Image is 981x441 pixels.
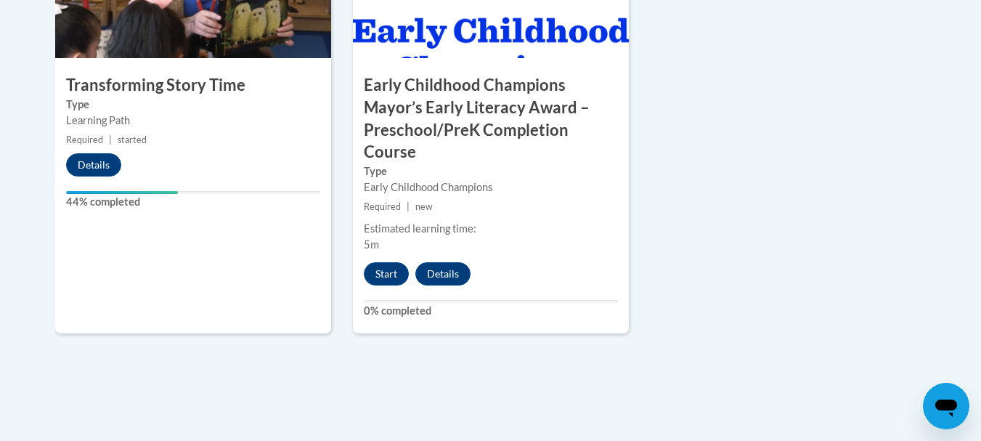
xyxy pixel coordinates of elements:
label: 0% completed [364,303,618,319]
div: Estimated learning time: [364,221,618,237]
label: Type [66,97,320,113]
span: | [109,134,112,145]
button: Details [66,153,121,177]
span: started [118,134,147,145]
div: Your progress [66,191,178,194]
iframe: Button to launch messaging window [923,383,969,429]
div: Learning Path [66,113,320,129]
span: Required [364,201,401,212]
div: Early Childhood Champions [364,179,618,195]
label: 44% completed [66,194,320,210]
button: Details [415,262,471,286]
span: Required [66,134,103,145]
span: new [415,201,433,212]
label: Type [364,163,618,179]
h3: Transforming Story Time [55,74,331,97]
h3: Early Childhood Champions Mayor’s Early Literacy Award – Preschool/PreK Completion Course [353,74,629,163]
span: 5m [364,238,379,251]
span: | [407,201,410,212]
button: Start [364,262,409,286]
